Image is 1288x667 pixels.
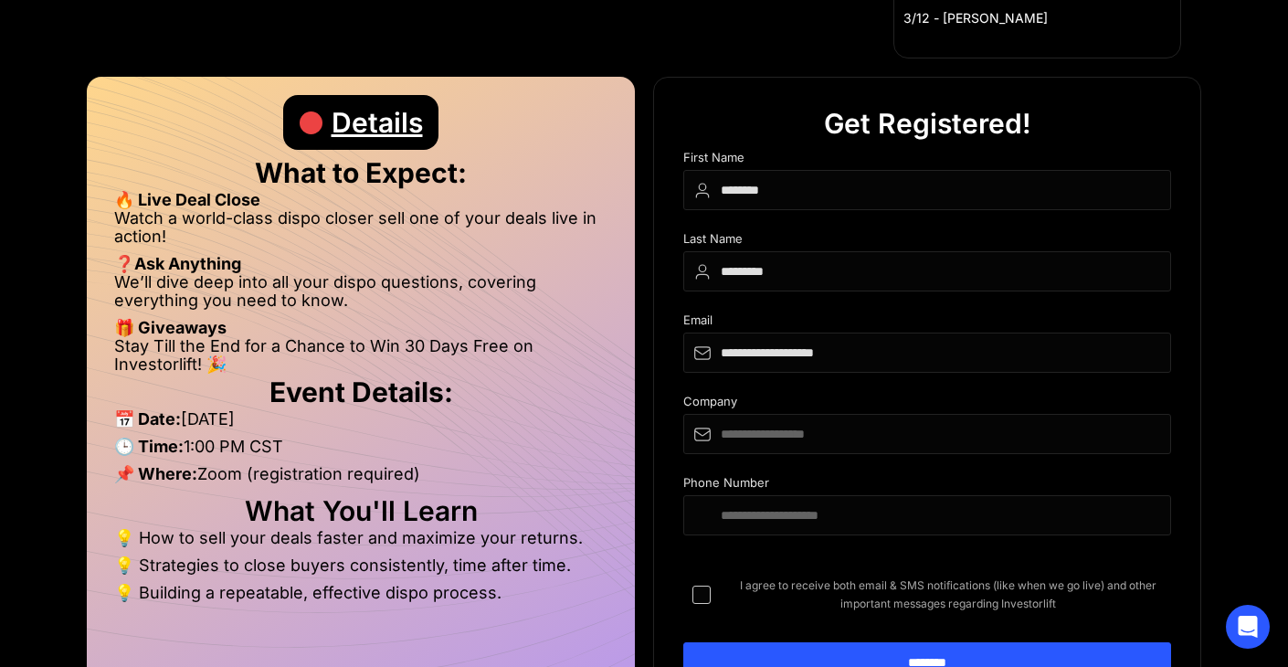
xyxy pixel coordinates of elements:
[114,209,607,255] li: Watch a world-class dispo closer sell one of your deals live in action!
[683,476,1171,495] div: Phone Number
[114,465,607,492] li: Zoom (registration required)
[683,313,1171,333] div: Email
[114,502,607,520] h2: What You'll Learn
[114,273,607,319] li: We’ll dive deep into all your dispo questions, covering everything you need to know.
[114,437,184,456] strong: 🕒 Time:
[114,438,607,465] li: 1:00 PM CST
[683,151,1171,170] div: First Name
[114,584,607,602] li: 💡 Building a repeatable, effective dispo process.
[824,96,1031,151] div: Get Registered!
[255,156,467,189] strong: What to Expect:
[114,318,227,337] strong: 🎁 Giveaways
[683,395,1171,414] div: Company
[725,577,1171,613] span: I agree to receive both email & SMS notifications (like when we go live) and other important mess...
[114,410,607,438] li: [DATE]
[114,529,607,556] li: 💡 How to sell your deals faster and maximize your returns.
[114,190,260,209] strong: 🔥 Live Deal Close
[1226,605,1270,649] div: Open Intercom Messenger
[332,95,423,150] div: Details
[114,409,181,429] strong: 📅 Date:
[114,254,241,273] strong: ❓Ask Anything
[683,232,1171,251] div: Last Name
[114,556,607,584] li: 💡 Strategies to close buyers consistently, time after time.
[114,337,607,374] li: Stay Till the End for a Chance to Win 30 Days Free on Investorlift! 🎉
[114,464,197,483] strong: 📌 Where:
[269,376,453,408] strong: Event Details:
